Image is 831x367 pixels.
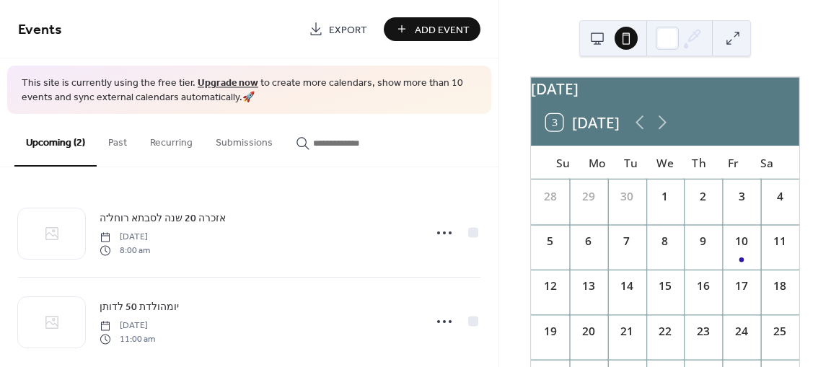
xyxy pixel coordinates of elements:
[656,323,673,340] div: 22
[415,22,470,37] span: Add Event
[618,233,635,249] div: 7
[542,278,558,295] div: 12
[618,188,635,205] div: 30
[618,323,635,340] div: 21
[298,17,378,41] a: Export
[656,188,673,205] div: 1
[542,323,558,340] div: 19
[772,323,788,340] div: 25
[546,146,580,180] div: Su
[695,233,711,249] div: 9
[656,278,673,295] div: 15
[14,114,97,167] button: Upcoming (2)
[772,188,788,205] div: 4
[18,16,62,44] span: Events
[531,77,799,100] div: [DATE]
[580,188,597,205] div: 29
[542,188,558,205] div: 28
[204,114,284,165] button: Submissions
[100,319,155,332] span: [DATE]
[656,233,673,249] div: 8
[734,233,750,249] div: 10
[100,332,155,345] span: 11:00 am
[695,323,711,340] div: 23
[100,211,226,226] span: אזכרה 20 שנה לסבתא רוחל'ה
[100,231,150,244] span: [DATE]
[772,233,788,249] div: 11
[384,17,480,41] button: Add Event
[695,188,711,205] div: 2
[750,146,784,180] div: Sa
[100,244,150,257] span: 8:00 am
[542,233,558,249] div: 5
[772,278,788,295] div: 18
[580,146,614,180] div: Mo
[580,233,597,249] div: 6
[580,278,597,295] div: 13
[716,146,750,180] div: Fr
[100,299,179,315] a: יומהולדת 50 לדותן
[734,188,750,205] div: 3
[198,74,258,93] a: Upgrade now
[734,323,750,340] div: 24
[540,110,626,136] button: 3[DATE]
[648,146,682,180] div: We
[682,146,716,180] div: Th
[618,278,635,295] div: 14
[22,76,477,105] span: This site is currently using the free tier. to create more calendars, show more than 10 events an...
[580,323,597,340] div: 20
[329,22,367,37] span: Export
[97,114,138,165] button: Past
[695,278,711,295] div: 16
[734,278,750,295] div: 17
[100,210,226,226] a: אזכרה 20 שנה לסבתא רוחל'ה
[138,114,204,165] button: Recurring
[614,146,648,180] div: Tu
[100,300,179,315] span: יומהולדת 50 לדותן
